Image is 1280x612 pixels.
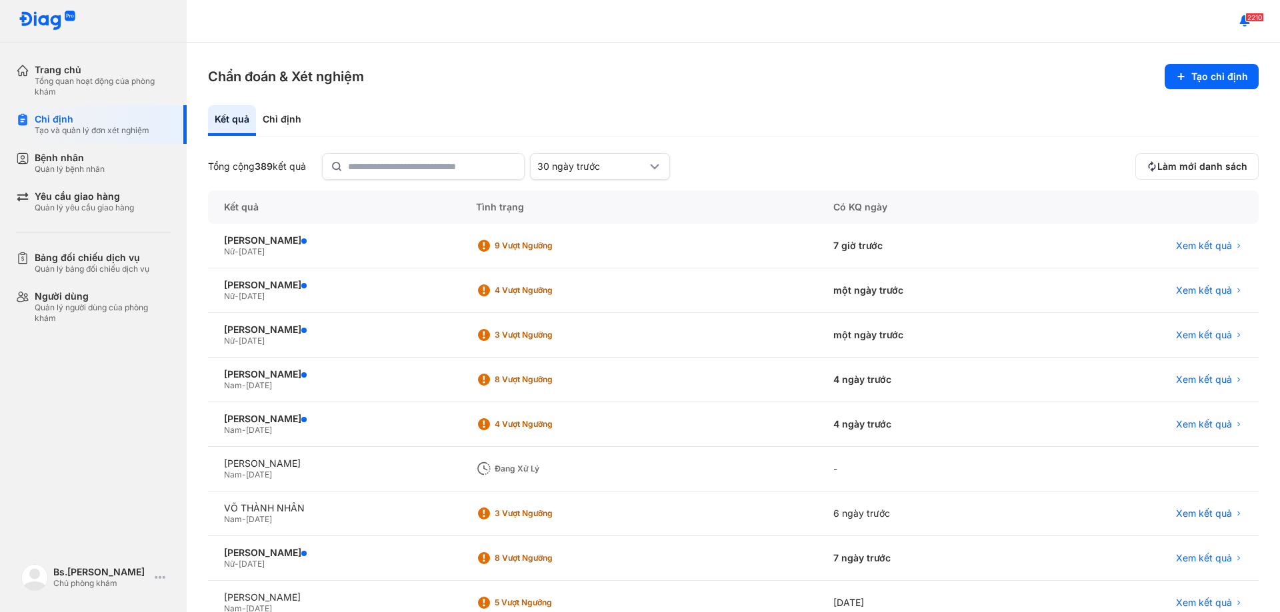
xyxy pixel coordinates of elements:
[1135,153,1259,180] button: Làm mới danh sách
[224,380,242,390] span: Nam
[817,190,1041,224] div: Có KQ ngày
[246,514,272,524] span: [DATE]
[1176,507,1232,519] span: Xem kết quả
[53,566,149,578] div: Bs.[PERSON_NAME]
[495,463,601,474] div: Đang xử lý
[1176,284,1232,296] span: Xem kết quả
[495,508,601,519] div: 3 Vượt ngưỡng
[35,202,134,213] div: Quản lý yêu cầu giao hàng
[495,330,601,340] div: 3 Vượt ngưỡng
[235,336,239,346] span: -
[19,11,76,31] img: logo
[246,469,272,479] span: [DATE]
[35,164,105,174] div: Quản lý bệnh nhân
[224,591,444,603] div: [PERSON_NAME]
[1176,374,1232,386] span: Xem kết quả
[495,419,601,430] div: 4 Vượt ngưỡng
[35,252,149,264] div: Bảng đối chiếu dịch vụ
[224,246,235,256] span: Nữ
[21,564,48,591] img: logo
[817,491,1041,536] div: 6 ngày trước
[35,76,171,97] div: Tổng quan hoạt động của phòng khám
[239,559,265,569] span: [DATE]
[495,597,601,608] div: 5 Vượt ngưỡng
[224,502,444,514] div: VÕ THÀNH NHÂN
[224,425,242,435] span: Nam
[495,374,601,385] div: 8 Vượt ngưỡng
[224,324,444,336] div: [PERSON_NAME]
[255,160,273,172] span: 389
[495,285,601,296] div: 4 Vượt ngưỡng
[224,413,444,425] div: [PERSON_NAME]
[239,246,265,256] span: [DATE]
[1157,160,1247,172] span: Làm mới danh sách
[224,559,235,569] span: Nữ
[1176,329,1232,341] span: Xem kết quả
[35,264,149,274] div: Quản lý bảng đối chiếu dịch vụ
[239,336,265,346] span: [DATE]
[224,547,444,559] div: [PERSON_NAME]
[817,268,1041,313] div: một ngày trước
[208,160,306,172] div: Tổng cộng kết quả
[35,302,171,324] div: Quản lý người dùng của phòng khám
[537,160,647,172] div: 30 ngày trước
[208,190,460,224] div: Kết quả
[1176,418,1232,430] span: Xem kết quả
[495,240,601,251] div: 9 Vượt ngưỡng
[1176,597,1232,609] span: Xem kết quả
[235,291,239,301] span: -
[239,291,265,301] span: [DATE]
[242,469,246,479] span: -
[224,514,242,524] span: Nam
[53,578,149,589] div: Chủ phòng khám
[208,105,256,136] div: Kết quả
[242,380,246,390] span: -
[817,358,1041,402] div: 4 ngày trước
[224,458,444,469] div: [PERSON_NAME]
[817,313,1041,358] div: một ngày trước
[1176,552,1232,564] span: Xem kết quả
[817,402,1041,447] div: 4 ngày trước
[460,190,817,224] div: Tình trạng
[35,290,171,302] div: Người dùng
[208,67,364,86] h3: Chẩn đoán & Xét nghiệm
[224,234,444,246] div: [PERSON_NAME]
[224,336,235,346] span: Nữ
[1165,64,1259,89] button: Tạo chỉ định
[224,469,242,479] span: Nam
[246,425,272,435] span: [DATE]
[246,380,272,390] span: [DATE]
[224,279,444,291] div: [PERSON_NAME]
[1245,13,1264,22] span: 2210
[35,152,105,164] div: Bệnh nhân
[35,190,134,202] div: Yêu cầu giao hàng
[224,368,444,380] div: [PERSON_NAME]
[35,113,149,125] div: Chỉ định
[817,536,1041,581] div: 7 ngày trước
[495,553,601,563] div: 8 Vượt ngưỡng
[235,559,239,569] span: -
[1176,240,1232,252] span: Xem kết quả
[35,64,171,76] div: Trang chủ
[235,246,239,256] span: -
[242,425,246,435] span: -
[242,514,246,524] span: -
[817,447,1041,491] div: -
[817,224,1041,268] div: 7 giờ trước
[35,125,149,136] div: Tạo và quản lý đơn xét nghiệm
[224,291,235,301] span: Nữ
[256,105,308,136] div: Chỉ định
